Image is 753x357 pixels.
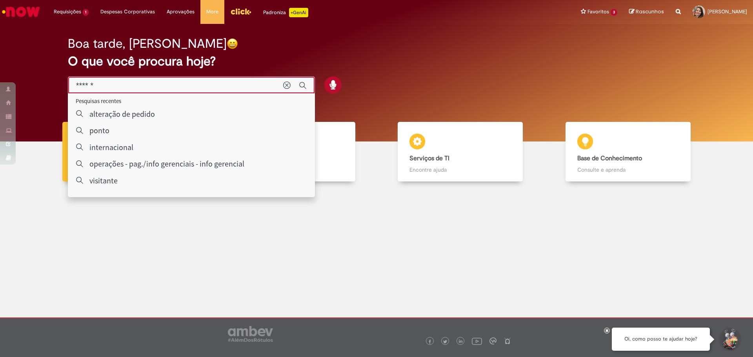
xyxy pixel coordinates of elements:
[376,122,544,182] a: Serviços de TI Encontre ajuda
[68,37,227,51] h2: Boa tarde, [PERSON_NAME]
[289,8,308,17] p: +GenAi
[577,166,679,174] p: Consulte e aprenda
[629,8,664,16] a: Rascunhos
[577,154,642,162] b: Base de Conhecimento
[428,340,432,344] img: logo_footer_facebook.png
[587,8,609,16] span: Favoritos
[263,8,308,17] div: Padroniza
[83,9,89,16] span: 1
[504,337,511,344] img: logo_footer_naosei.png
[100,8,155,16] span: Despesas Corporativas
[230,5,251,17] img: click_logo_yellow_360x200.png
[472,336,482,346] img: logo_footer_youtube.png
[228,326,273,342] img: logo_footer_ambev_rotulo_gray.png
[544,122,712,182] a: Base de Conhecimento Consulte e aprenda
[206,8,218,16] span: More
[718,328,741,351] button: Iniciar Conversa de Suporte
[1,4,41,20] img: ServiceNow
[443,340,447,344] img: logo_footer_twitter.png
[708,8,747,15] span: [PERSON_NAME]
[409,166,511,174] p: Encontre ajuda
[612,328,710,351] div: Oi, como posso te ajudar hoje?
[54,8,81,16] span: Requisições
[459,339,463,344] img: logo_footer_linkedin.png
[489,337,497,344] img: logo_footer_workplace.png
[41,122,209,182] a: Tirar dúvidas Tirar dúvidas com Lupi Assist e Gen Ai
[167,8,195,16] span: Aprovações
[611,9,617,16] span: 3
[68,54,686,68] h2: O que você procura hoje?
[227,38,238,49] img: happy-face.png
[409,154,449,162] b: Serviços de TI
[636,8,664,15] span: Rascunhos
